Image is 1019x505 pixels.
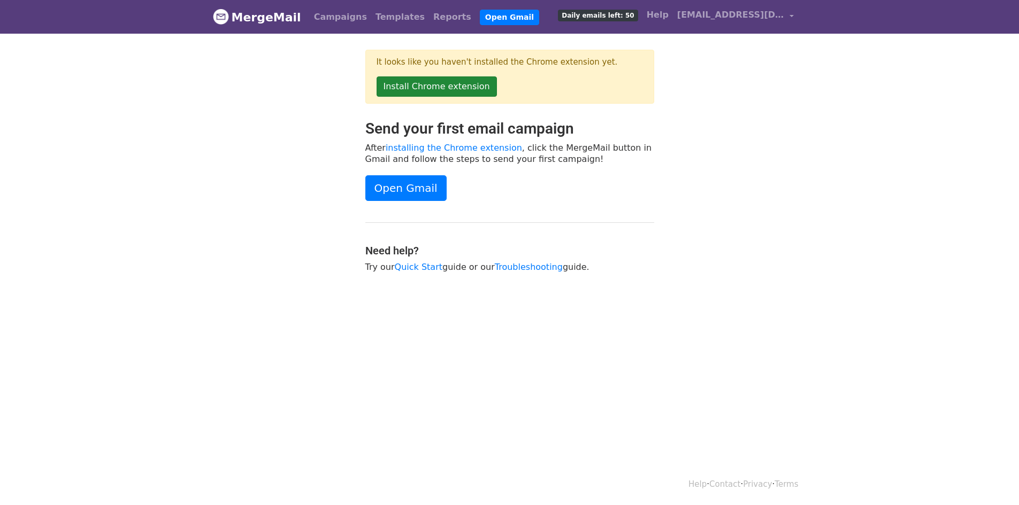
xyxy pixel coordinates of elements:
[377,57,643,68] p: It looks like you haven't installed the Chrome extension yet.
[642,4,673,26] a: Help
[365,120,654,138] h2: Send your first email campaign
[558,10,638,21] span: Daily emails left: 50
[377,76,497,97] a: Install Chrome extension
[775,479,798,489] a: Terms
[554,4,642,26] a: Daily emails left: 50
[310,6,371,28] a: Campaigns
[365,244,654,257] h4: Need help?
[743,479,772,489] a: Privacy
[673,4,798,29] a: [EMAIL_ADDRESS][DOMAIN_NAME]
[395,262,442,272] a: Quick Start
[480,10,539,25] a: Open Gmail
[386,143,522,153] a: installing the Chrome extension
[371,6,429,28] a: Templates
[429,6,476,28] a: Reports
[495,262,563,272] a: Troubleshooting
[365,175,447,201] a: Open Gmail
[677,9,784,21] span: [EMAIL_ADDRESS][DOMAIN_NAME]
[213,6,301,28] a: MergeMail
[709,479,740,489] a: Contact
[365,142,654,165] p: After , click the MergeMail button in Gmail and follow the steps to send your first campaign!
[213,9,229,25] img: MergeMail logo
[688,479,707,489] a: Help
[966,454,1019,505] iframe: Chat Widget
[365,261,654,273] p: Try our guide or our guide.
